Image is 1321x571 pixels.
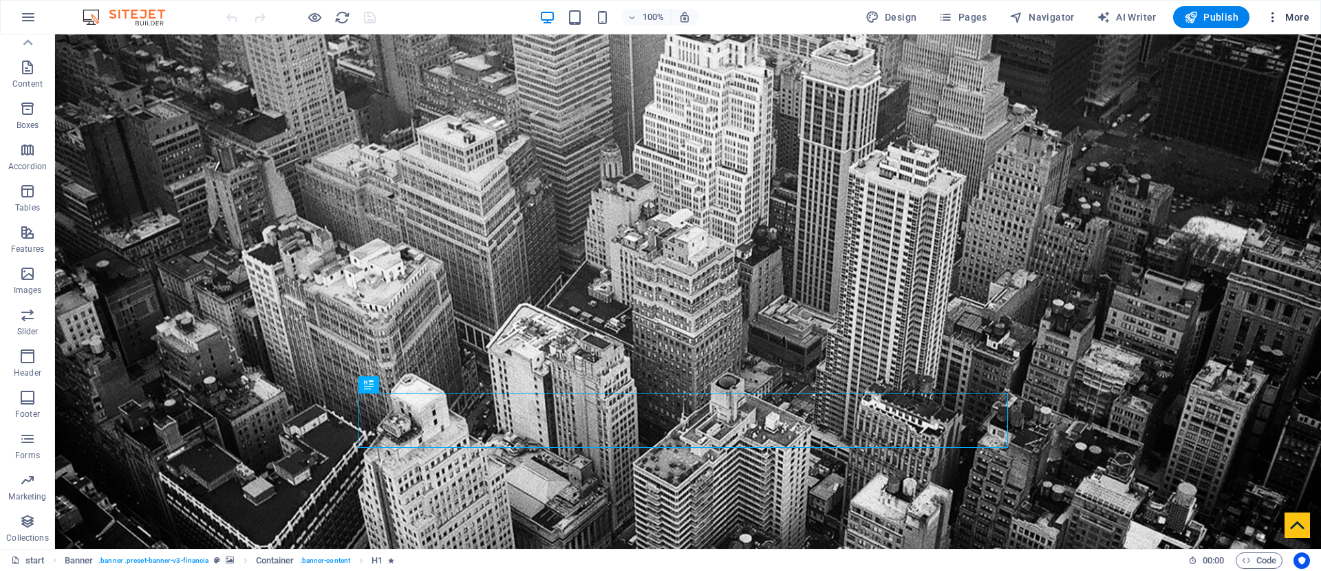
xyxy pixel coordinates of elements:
[214,557,220,564] i: This element is a customizable preset
[11,552,45,569] a: Click to cancel selection. Double-click to open Pages
[1173,6,1249,28] button: Publish
[14,285,42,296] p: Images
[678,11,691,23] i: On resize automatically adjust zoom level to fit chosen device.
[1004,6,1080,28] button: Navigator
[15,202,40,213] p: Tables
[300,552,350,569] span: . banner-content
[388,557,394,564] i: Element contains an animation
[938,10,987,24] span: Pages
[643,9,665,25] h6: 100%
[1091,6,1162,28] button: AI Writer
[1212,555,1214,565] span: :
[8,161,47,172] p: Accordion
[17,326,39,337] p: Slider
[1184,10,1238,24] span: Publish
[65,552,395,569] nav: breadcrumb
[622,9,671,25] button: 100%
[12,78,43,89] p: Content
[372,552,383,569] span: Click to select. Double-click to edit
[226,557,234,564] i: This element contains a background
[15,450,40,461] p: Forms
[860,6,923,28] button: Design
[98,552,208,569] span: . banner .preset-banner-v3-financia
[15,409,40,420] p: Footer
[1260,6,1315,28] button: More
[1293,552,1310,569] button: Usercentrics
[866,10,917,24] span: Design
[1266,10,1309,24] span: More
[14,367,41,378] p: Header
[8,491,46,502] p: Marketing
[1203,552,1224,569] span: 00 00
[65,552,94,569] span: Click to select. Double-click to edit
[79,9,182,25] img: Editor Logo
[334,10,350,25] i: Reload page
[11,244,44,255] p: Features
[1009,10,1075,24] span: Navigator
[860,6,923,28] div: Design (Ctrl+Alt+Y)
[933,6,992,28] button: Pages
[1242,552,1276,569] span: Code
[256,552,294,569] span: Click to select. Double-click to edit
[1236,552,1282,569] button: Code
[334,9,350,25] button: reload
[1097,10,1157,24] span: AI Writer
[306,9,323,25] button: Click here to leave preview mode and continue editing
[17,120,39,131] p: Boxes
[6,532,48,543] p: Collections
